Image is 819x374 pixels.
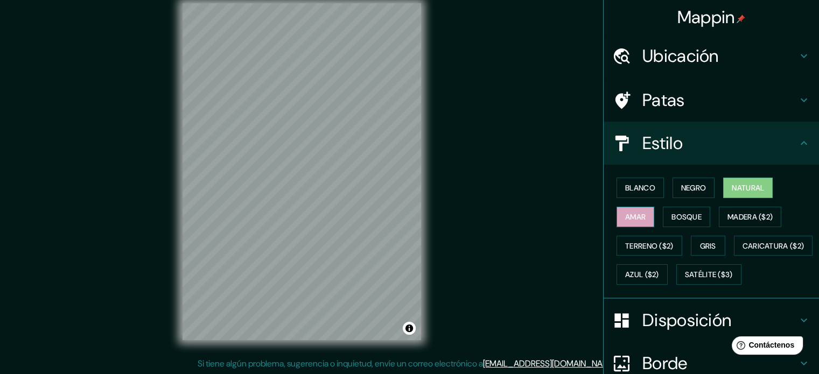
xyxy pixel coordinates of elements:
[737,15,745,23] img: pin-icon.png
[732,183,764,193] font: Natural
[604,299,819,342] div: Disposición
[681,183,706,193] font: Negro
[625,212,646,222] font: Amar
[642,132,683,154] font: Estilo
[723,332,807,362] iframe: Lanzador de widgets de ayuda
[604,122,819,165] div: Estilo
[642,309,731,331] font: Disposición
[625,183,655,193] font: Blanco
[677,6,735,29] font: Mappin
[663,207,710,227] button: Bosque
[183,3,421,340] canvas: Mapa
[743,241,804,251] font: Caricatura ($2)
[625,241,674,251] font: Terreno ($2)
[617,236,682,256] button: Terreno ($2)
[403,322,416,335] button: Activar o desactivar atribución
[719,207,781,227] button: Madera ($2)
[685,270,733,280] font: Satélite ($3)
[734,236,813,256] button: Caricatura ($2)
[671,212,702,222] font: Bosque
[617,264,668,285] button: Azul ($2)
[642,45,719,67] font: Ubicación
[604,34,819,77] div: Ubicación
[676,264,741,285] button: Satélite ($3)
[617,178,664,198] button: Blanco
[604,79,819,122] div: Patas
[198,358,483,369] font: Si tiene algún problema, sugerencia o inquietud, envíe un correo electrónico a
[723,178,773,198] button: Natural
[691,236,725,256] button: Gris
[673,178,715,198] button: Negro
[625,270,659,280] font: Azul ($2)
[727,212,773,222] font: Madera ($2)
[700,241,716,251] font: Gris
[617,207,654,227] button: Amar
[483,358,616,369] a: [EMAIL_ADDRESS][DOMAIN_NAME]
[642,89,685,111] font: Patas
